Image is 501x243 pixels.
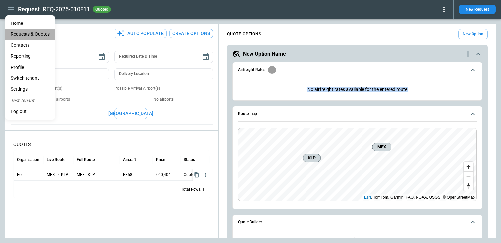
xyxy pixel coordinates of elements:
li: Log out [5,106,55,117]
a: Reporting [5,51,55,62]
a: Home [5,18,55,29]
a: Contacts [5,40,55,51]
a: Profile [5,62,55,73]
li: Switch tenant [5,73,55,84]
a: Settings [5,84,55,95]
a: Requests & Quotes [5,29,55,40]
li: Test Tenant [5,95,55,106]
